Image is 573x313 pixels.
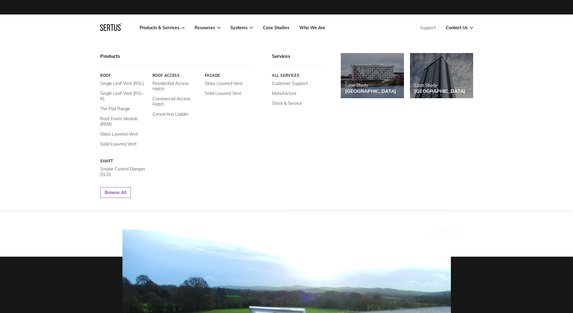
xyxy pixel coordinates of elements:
[100,131,138,137] a: Glass Louvred Vent
[272,81,308,86] a: Customer Support
[100,106,130,111] a: The Pod Range
[100,187,131,198] a: Browse All
[152,73,200,78] a: Roof Access
[100,141,137,147] a: Solid Louvred Vent
[205,73,252,78] a: Facade
[152,81,200,92] a: Residential Access Hatch
[414,82,465,88] div: Case Study
[100,91,148,102] a: Single Leaf Vent (RSL-R)
[272,91,297,96] a: Manufacture
[465,243,573,313] iframe: Chat Widget
[345,88,396,94] div: [GEOGRAPHIC_DATA]
[230,25,253,30] a: Systems
[341,53,404,98] a: Case Study[GEOGRAPHIC_DATA]
[100,53,252,65] div: Products
[140,25,185,30] a: Products & Services
[272,101,302,106] a: Stock & Service
[100,159,148,163] a: Shaft
[100,166,148,177] a: Smoke Control Damper (SLD)
[205,81,242,86] a: Glass Louvred Vent
[100,116,148,127] a: Roof Enviro Module (REM)
[272,73,323,78] a: All services
[100,73,148,78] a: Roof
[152,96,200,107] a: Commercial Access Hatch
[152,111,188,117] a: Concertina Ladder
[446,25,473,30] a: Contact Us
[414,88,465,94] div: [GEOGRAPHIC_DATA]
[420,25,436,30] a: Support
[263,25,289,30] a: Case Studies
[272,53,323,65] div: Services
[410,53,473,98] a: Case Study[GEOGRAPHIC_DATA]
[100,81,144,86] a: Single Leaf Vent (RSL)
[345,82,396,88] div: Case Study
[195,25,220,30] a: Resources
[205,91,241,96] a: Solid Louvred Vent
[299,25,325,30] a: Who We Are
